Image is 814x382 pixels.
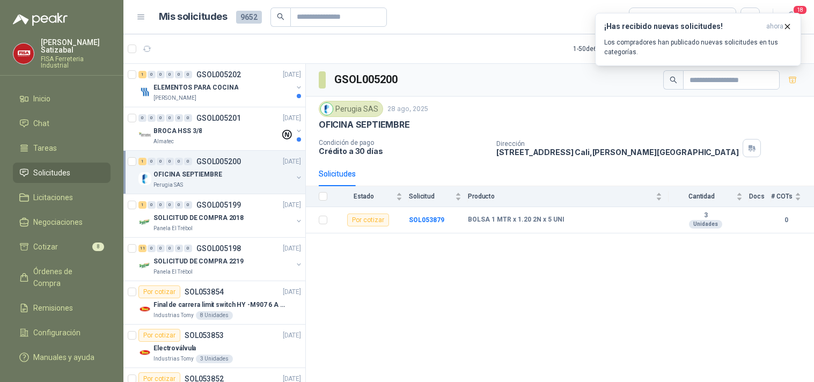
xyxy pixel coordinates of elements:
[153,256,244,267] p: SOLICITUD DE COMPRA 2219
[157,201,165,209] div: 0
[13,138,111,158] a: Tareas
[138,346,151,359] img: Company Logo
[153,181,183,189] p: Perugia SAS
[138,245,146,252] div: 11
[196,71,241,78] p: GSOL005202
[277,13,284,20] span: search
[468,186,669,207] th: Producto
[409,216,444,224] a: SOL053879
[13,298,111,318] a: Remisiones
[148,201,156,209] div: 0
[749,186,771,207] th: Docs
[123,325,305,368] a: Por cotizarSOL053853[DATE] Company LogoElectroválvulaIndustrias Tomy3 Unidades
[283,244,301,254] p: [DATE]
[175,71,183,78] div: 0
[148,71,156,78] div: 0
[496,148,739,157] p: [STREET_ADDRESS] Cali , [PERSON_NAME][GEOGRAPHIC_DATA]
[13,113,111,134] a: Chat
[13,187,111,208] a: Licitaciones
[138,68,303,102] a: 1 0 0 0 0 0 GSOL005202[DATE] Company LogoELEMENTOS PARA COCINA[PERSON_NAME]
[319,119,410,130] p: OFICINA SEPTIEMBRE
[184,158,192,165] div: 0
[468,216,564,224] b: BOLSA 1 MTR x 1.20 2N x 5 UNI
[157,71,165,78] div: 0
[196,311,233,320] div: 8 Unidades
[496,140,739,148] p: Dirección
[771,193,793,200] span: # COTs
[319,168,356,180] div: Solicitudes
[636,11,658,23] div: Todas
[92,243,104,251] span: 8
[138,114,146,122] div: 0
[334,71,399,88] h3: GSOL005200
[138,285,180,298] div: Por cotizar
[409,193,453,200] span: Solicitud
[148,245,156,252] div: 0
[153,126,202,136] p: BROCA HSS 3/8
[175,245,183,252] div: 0
[13,89,111,109] a: Inicio
[319,146,488,156] p: Crédito a 30 días
[283,157,301,167] p: [DATE]
[138,242,303,276] a: 11 0 0 0 0 0 GSOL005198[DATE] Company LogoSOLICITUD DE COMPRA 2219Panela El Trébol
[283,113,301,123] p: [DATE]
[153,311,194,320] p: Industrias Tomy
[138,85,151,98] img: Company Logo
[573,40,643,57] div: 1 - 50 de 6511
[138,129,151,142] img: Company Logo
[138,216,151,229] img: Company Logo
[166,201,174,209] div: 0
[669,186,749,207] th: Cantidad
[157,114,165,122] div: 0
[33,351,94,363] span: Manuales y ayuda
[283,330,301,341] p: [DATE]
[166,71,174,78] div: 0
[319,101,383,117] div: Perugia SAS
[175,114,183,122] div: 0
[33,216,83,228] span: Negociaciones
[670,76,677,84] span: search
[138,158,146,165] div: 1
[33,192,73,203] span: Licitaciones
[138,329,180,342] div: Por cotizar
[153,170,222,180] p: OFICINA SEPTIEMBRE
[321,103,333,115] img: Company Logo
[13,13,68,26] img: Logo peakr
[334,193,394,200] span: Estado
[13,347,111,368] a: Manuales y ayuda
[33,117,49,129] span: Chat
[185,288,224,296] p: SOL053854
[689,220,722,229] div: Unidades
[669,193,734,200] span: Cantidad
[123,281,305,325] a: Por cotizarSOL053854[DATE] Company LogoFinal de carrera limit switch HY -M907 6 A - 250 V a.cIndu...
[175,201,183,209] div: 0
[175,158,183,165] div: 0
[468,193,654,200] span: Producto
[157,158,165,165] div: 0
[153,213,244,223] p: SOLICITUD DE COMPRA 2018
[153,137,174,146] p: Almatec
[387,104,428,114] p: 28 ago, 2025
[793,5,808,15] span: 18
[166,114,174,122] div: 0
[159,9,228,25] h1: Mis solicitudes
[236,11,262,24] span: 9652
[138,155,303,189] a: 1 0 0 0 0 0 GSOL005200[DATE] Company LogoOFICINA SEPTIEMBREPerugia SAS
[138,112,303,146] a: 0 0 0 0 0 0 GSOL005201[DATE] Company LogoBROCA HSS 3/8Almatec
[604,38,792,57] p: Los compradores han publicado nuevas solicitudes en tus categorías.
[196,201,241,209] p: GSOL005199
[334,186,409,207] th: Estado
[148,114,156,122] div: 0
[196,114,241,122] p: GSOL005201
[138,259,151,272] img: Company Logo
[41,56,111,69] p: FISA Ferreteria Industrial
[33,142,57,154] span: Tareas
[13,43,34,64] img: Company Logo
[153,94,196,102] p: [PERSON_NAME]
[153,268,193,276] p: Panela El Trébol
[185,332,224,339] p: SOL053853
[409,186,468,207] th: Solicitud
[138,172,151,185] img: Company Logo
[13,237,111,257] a: Cotizar8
